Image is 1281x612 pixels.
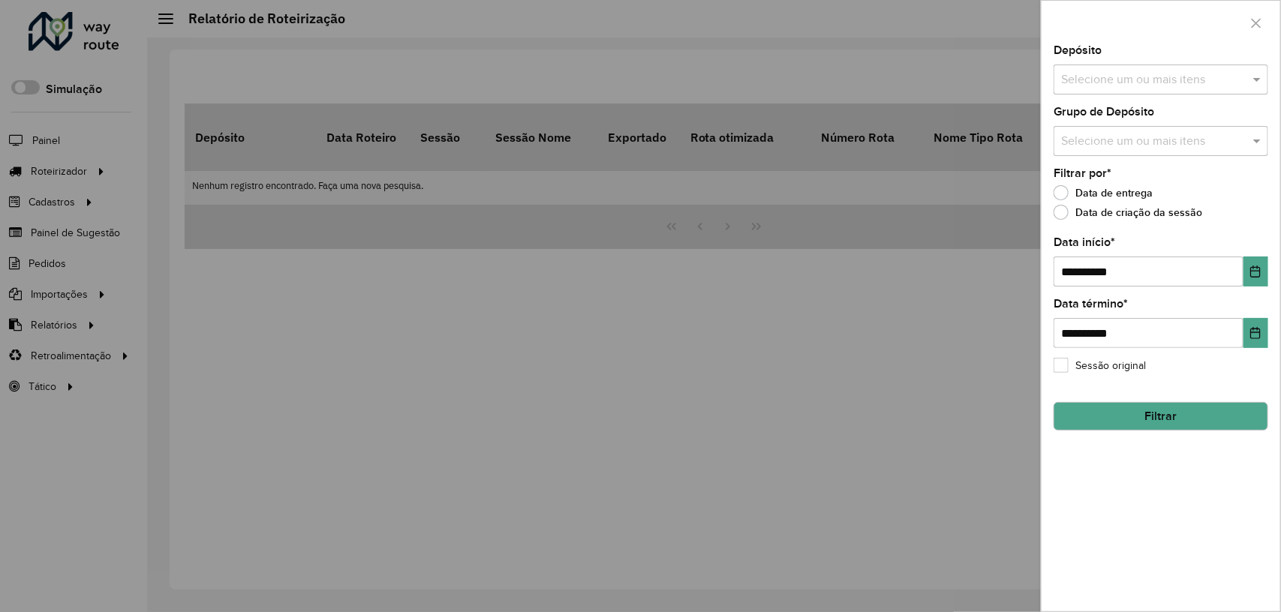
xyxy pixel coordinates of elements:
[1054,185,1153,200] label: Data de entrega
[1054,358,1146,373] label: Sessão original
[1054,164,1111,182] label: Filtrar por
[1243,256,1268,286] button: Choose Date
[1243,318,1268,348] button: Choose Date
[1054,41,1102,59] label: Depósito
[1054,233,1115,251] label: Data início
[1054,402,1268,430] button: Filtrar
[1054,103,1154,121] label: Grupo de Depósito
[1054,205,1202,220] label: Data de criação da sessão
[1054,295,1128,313] label: Data término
